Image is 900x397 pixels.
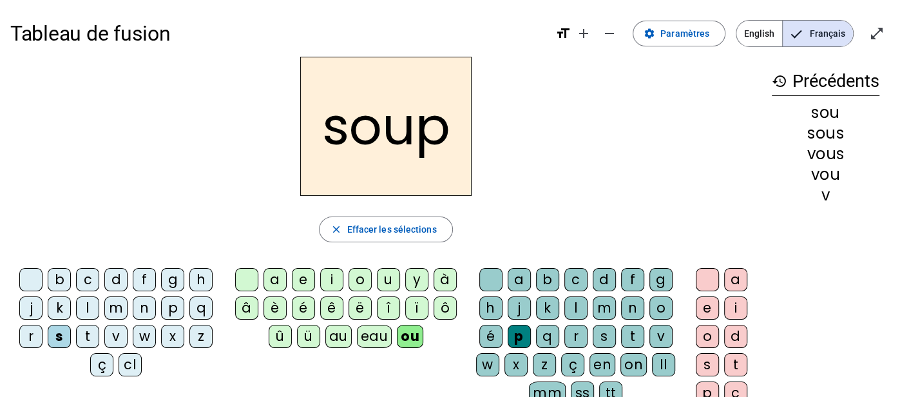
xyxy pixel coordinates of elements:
div: z [533,353,556,376]
div: k [536,296,559,320]
div: ï [405,296,428,320]
div: h [479,296,503,320]
div: r [19,325,43,348]
button: Effacer les sélections [319,217,452,242]
span: English [736,21,782,46]
div: â [235,296,258,320]
div: r [564,325,588,348]
div: h [189,268,213,291]
div: e [696,296,719,320]
div: é [479,325,503,348]
div: f [133,268,156,291]
div: é [292,296,315,320]
div: i [724,296,747,320]
div: b [536,268,559,291]
div: à [434,268,457,291]
mat-icon: open_in_full [869,26,885,41]
div: ô [434,296,457,320]
button: Augmenter la taille de la police [571,21,597,46]
div: s [48,325,71,348]
div: c [564,268,588,291]
mat-icon: format_size [555,26,571,41]
div: t [621,325,644,348]
div: w [476,353,499,376]
div: s [593,325,616,348]
div: n [133,296,156,320]
div: n [621,296,644,320]
div: o [696,325,719,348]
div: o [349,268,372,291]
div: v [772,188,879,203]
h3: Précédents [772,67,879,96]
span: Paramètres [660,26,709,41]
div: y [405,268,428,291]
div: l [564,296,588,320]
div: x [161,325,184,348]
div: ü [297,325,320,348]
mat-icon: settings [644,28,655,39]
div: eau [357,325,392,348]
div: au [325,325,352,348]
mat-button-toggle-group: Language selection [736,20,854,47]
div: è [263,296,287,320]
div: g [161,268,184,291]
div: d [593,268,616,291]
span: Effacer les sélections [347,222,436,237]
h2: soup [300,57,472,196]
button: Paramètres [633,21,725,46]
div: k [48,296,71,320]
mat-icon: add [576,26,591,41]
div: j [19,296,43,320]
div: ou [397,325,423,348]
div: i [320,268,343,291]
div: q [536,325,559,348]
mat-icon: remove [602,26,617,41]
div: a [508,268,531,291]
div: ê [320,296,343,320]
div: u [377,268,400,291]
div: e [292,268,315,291]
div: s [696,353,719,376]
div: ë [349,296,372,320]
div: t [724,353,747,376]
div: vous [772,146,879,162]
h1: Tableau de fusion [10,13,545,54]
div: v [649,325,673,348]
div: ç [561,353,584,376]
div: x [504,353,528,376]
div: û [269,325,292,348]
div: l [76,296,99,320]
div: v [104,325,128,348]
div: ll [652,353,675,376]
div: en [589,353,615,376]
button: Diminuer la taille de la police [597,21,622,46]
div: w [133,325,156,348]
div: c [76,268,99,291]
mat-icon: close [330,224,341,235]
span: Français [783,21,853,46]
div: î [377,296,400,320]
div: d [104,268,128,291]
div: f [621,268,644,291]
div: a [263,268,287,291]
div: p [508,325,531,348]
div: t [76,325,99,348]
div: ç [90,353,113,376]
div: sou [772,105,879,121]
div: a [724,268,747,291]
div: o [649,296,673,320]
div: m [104,296,128,320]
div: p [161,296,184,320]
div: vou [772,167,879,182]
button: Entrer en plein écran [864,21,890,46]
div: z [189,325,213,348]
div: on [620,353,647,376]
div: cl [119,353,142,376]
div: b [48,268,71,291]
div: g [649,268,673,291]
mat-icon: history [772,73,787,89]
div: d [724,325,747,348]
div: sous [772,126,879,141]
div: j [508,296,531,320]
div: q [189,296,213,320]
